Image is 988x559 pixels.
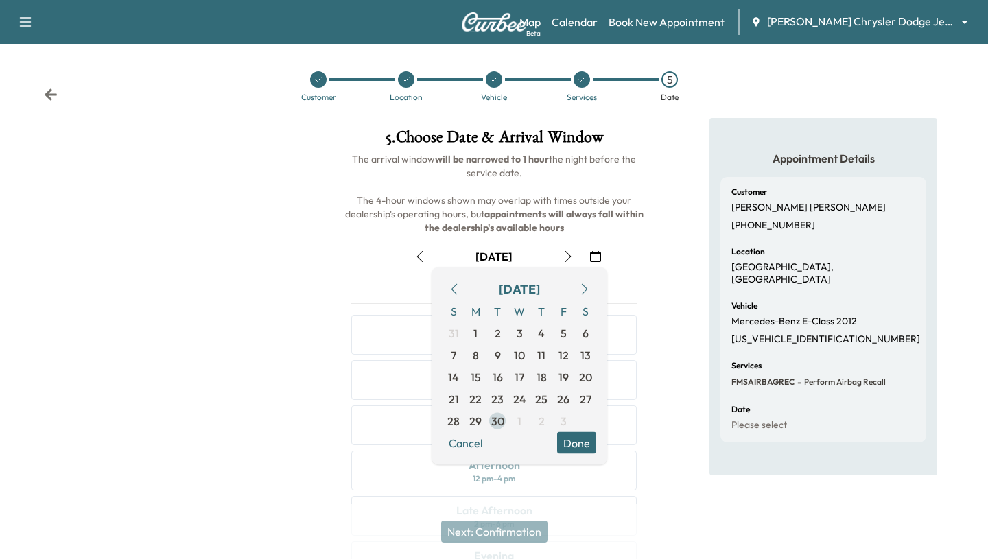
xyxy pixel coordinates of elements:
a: Book New Appointment [609,14,725,30]
b: appointments will always fall within the dealership's available hours [425,208,646,234]
div: 5 [661,71,678,88]
img: Curbee Logo [461,12,527,32]
div: Vehicle [481,93,507,102]
span: 29 [469,413,482,429]
span: 31 [449,325,459,342]
span: S [443,300,464,322]
span: 13 [580,347,591,364]
p: [GEOGRAPHIC_DATA], [GEOGRAPHIC_DATA] [731,261,915,285]
span: 15 [471,369,481,385]
h1: 5 . Choose Date & Arrival Window [340,129,648,152]
p: [PERSON_NAME] [PERSON_NAME] [731,202,886,214]
span: 6 [583,325,589,342]
span: 3 [561,413,567,429]
span: 11 [537,347,545,364]
span: W [508,300,530,322]
span: 14 [448,369,459,385]
span: S [574,300,596,322]
span: T [530,300,552,322]
span: 28 [447,413,460,429]
span: 30 [491,413,504,429]
p: [US_VEHICLE_IDENTIFICATION_NUMBER] [731,333,920,346]
span: 27 [580,391,591,407]
span: 5 [561,325,567,342]
span: 19 [558,369,569,385]
div: Beta [526,28,541,38]
b: will be narrowed to 1 hour [435,153,549,165]
span: 18 [537,369,547,385]
h6: Vehicle [731,302,757,310]
h5: Appointment Details [720,151,926,166]
span: M [464,300,486,322]
p: Mercedes-Benz E-Class 2012 [731,316,857,328]
span: 1 [473,325,478,342]
span: 23 [491,391,504,407]
div: [DATE] [475,249,513,264]
div: [DATE] [499,280,540,299]
a: Calendar [552,14,598,30]
span: 25 [535,391,548,407]
span: 2 [495,325,501,342]
span: 12 [558,347,569,364]
h6: Date [731,405,750,414]
span: 22 [469,391,482,407]
span: 4 [538,325,545,342]
span: 8 [473,347,479,364]
button: Done [557,432,596,454]
span: - [795,375,801,389]
span: T [486,300,508,322]
span: 17 [515,369,524,385]
span: [PERSON_NAME] Chrysler Dodge Jeep RAM of [GEOGRAPHIC_DATA] [767,14,955,29]
span: 20 [579,369,592,385]
a: MapBeta [519,14,541,30]
p: [PHONE_NUMBER] [731,219,815,232]
div: Services [567,93,597,102]
span: The arrival window the night before the service date. The 4-hour windows shown may overlap with t... [345,153,646,234]
div: Location [390,93,423,102]
span: F [552,300,574,322]
span: FMSAIRBAGREC [731,377,795,388]
span: Perform Airbag Recall [801,377,886,388]
div: Date [661,93,679,102]
span: 21 [449,391,459,407]
h6: Location [731,248,765,256]
span: 10 [514,347,525,364]
h6: Customer [731,188,767,196]
span: 9 [495,347,501,364]
span: 1 [517,413,521,429]
span: 7 [451,347,456,364]
p: Please select [731,419,787,431]
span: 3 [517,325,523,342]
span: 16 [493,369,503,385]
span: 24 [513,391,526,407]
span: 2 [539,413,545,429]
div: Back [44,88,58,102]
button: Cancel [443,432,489,454]
div: Customer [301,93,336,102]
h6: Services [731,361,762,370]
span: 26 [557,391,569,407]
